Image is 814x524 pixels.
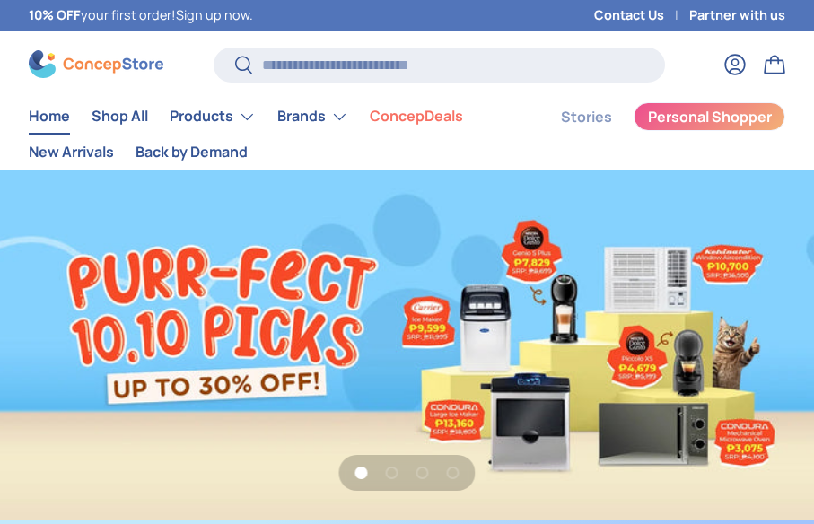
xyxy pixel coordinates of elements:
a: Partner with us [689,5,785,25]
a: Home [29,99,70,134]
nav: Primary [29,99,518,170]
img: ConcepStore [29,50,163,78]
a: Personal Shopper [634,102,785,131]
a: Back by Demand [136,135,248,170]
a: Contact Us [594,5,689,25]
p: your first order! . [29,5,253,25]
span: Personal Shopper [648,109,772,124]
a: Stories [561,100,612,135]
a: Shop All [92,99,148,134]
nav: Secondary [518,99,785,170]
a: ConcepDeals [370,99,463,134]
a: Products [170,99,256,135]
summary: Brands [267,99,359,135]
a: New Arrivals [29,135,114,170]
a: Brands [277,99,348,135]
summary: Products [159,99,267,135]
strong: 10% OFF [29,6,81,23]
a: Sign up now [176,6,249,23]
